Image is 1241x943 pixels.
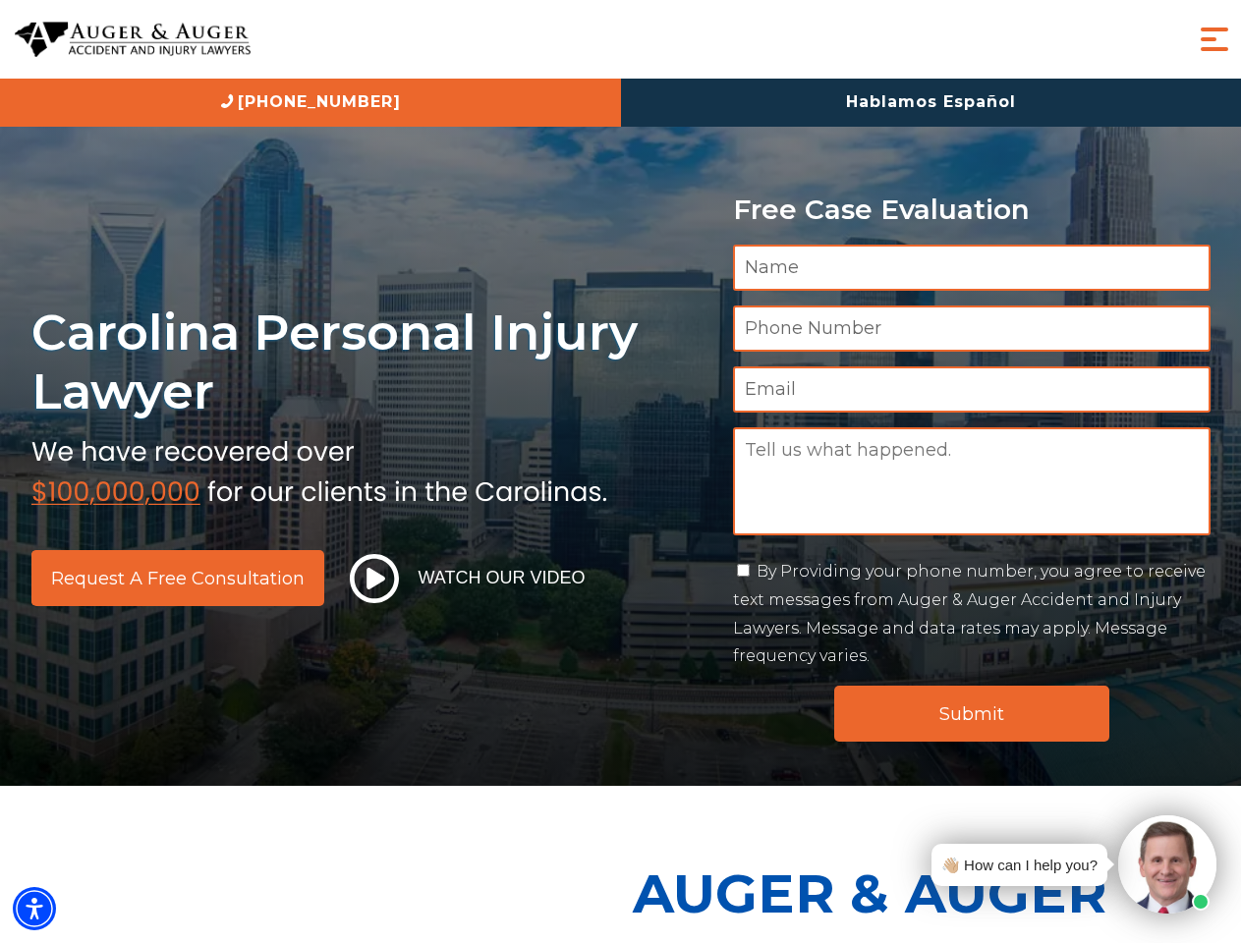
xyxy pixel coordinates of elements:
[941,852,1098,878] div: 👋🏼 How can I help you?
[15,22,251,58] img: Auger & Auger Accident and Injury Lawyers Logo
[733,245,1211,291] input: Name
[31,431,607,506] img: sub text
[13,887,56,930] div: Accessibility Menu
[733,366,1211,413] input: Email
[633,845,1230,942] p: Auger & Auger
[733,194,1211,225] p: Free Case Evaluation
[834,686,1109,742] input: Submit
[733,562,1206,665] label: By Providing your phone number, you agree to receive text messages from Auger & Auger Accident an...
[51,570,305,587] span: Request a Free Consultation
[733,305,1211,352] input: Phone Number
[344,553,592,604] button: Watch Our Video
[31,550,324,606] a: Request a Free Consultation
[31,303,709,421] h1: Carolina Personal Injury Lawyer
[1118,815,1216,914] img: Intaker widget Avatar
[1195,20,1234,59] button: Menu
